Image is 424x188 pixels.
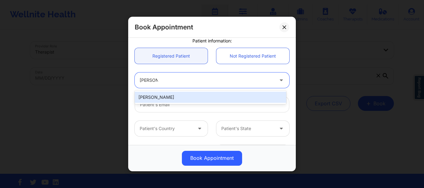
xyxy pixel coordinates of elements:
button: Book Appointment [182,151,242,166]
input: Patient's Email [135,97,289,112]
div: [PERSON_NAME] [135,92,286,103]
div: Patient information: [130,38,294,44]
h2: Book Appointment [135,23,193,31]
a: Registered Patient [135,48,208,64]
a: Not Registered Patient [216,48,289,64]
